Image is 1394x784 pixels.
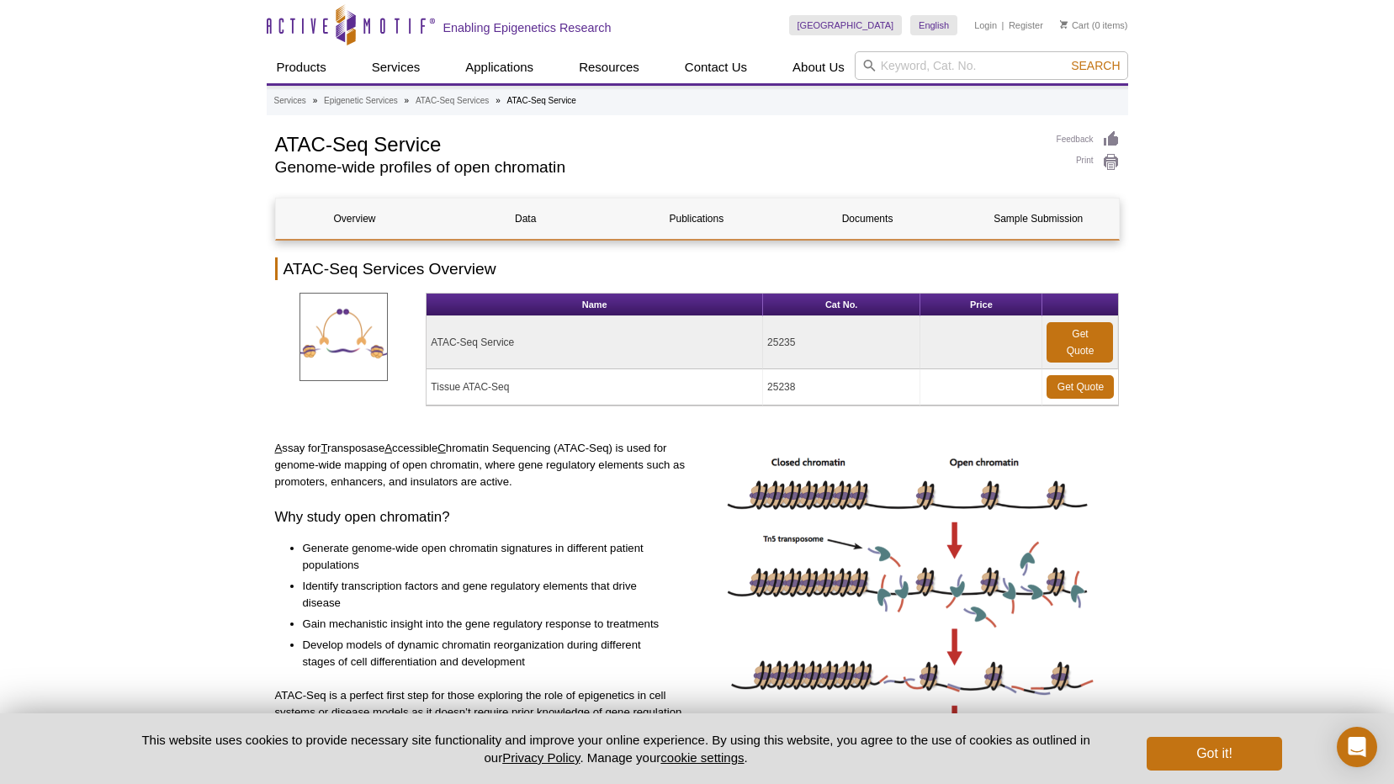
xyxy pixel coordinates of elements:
[974,19,997,31] a: Login
[959,199,1117,239] a: Sample Submission
[276,199,434,239] a: Overview
[275,442,283,454] u: A
[1057,130,1120,149] a: Feedback
[416,93,489,109] a: ATAC-Seq Services
[507,96,576,105] li: ATAC-Seq Service
[303,637,675,670] li: Develop models of dynamic chromatin reorganization during different stages of cell differentiatio...
[275,507,692,527] h3: Why study open chromatin?
[324,93,398,109] a: Epigenetic Services
[782,51,855,83] a: About Us
[437,442,446,454] u: C
[502,750,580,765] a: Privacy Policy
[763,369,920,405] td: 25238
[427,294,763,316] th: Name
[1066,58,1125,73] button: Search
[763,316,920,369] td: 25235
[660,750,744,765] button: cookie settings
[675,51,757,83] a: Contact Us
[722,440,1100,767] img: ATAC-Seq image
[1057,153,1120,172] a: Print
[1147,737,1281,771] button: Got it!
[1337,727,1377,767] div: Open Intercom Messenger
[275,257,1120,280] h2: ATAC-Seq Services Overview
[321,442,327,454] u: T
[1009,19,1043,31] a: Register
[496,96,501,105] li: »
[313,96,318,105] li: »
[427,369,763,405] td: Tissue ATAC-Seq
[920,294,1042,316] th: Price
[303,616,675,633] li: Gain mechanistic insight into the gene regulatory response to treatments
[1060,20,1068,29] img: Your Cart
[455,51,543,83] a: Applications
[274,93,306,109] a: Services
[855,51,1128,80] input: Keyword, Cat. No.
[1047,375,1114,399] a: Get Quote
[617,199,776,239] a: Publications
[427,316,763,369] td: ATAC-Seq Service
[362,51,431,83] a: Services
[910,15,957,35] a: English
[788,199,946,239] a: Documents
[447,199,605,239] a: Data
[443,20,612,35] h2: Enabling Epigenetics Research
[1060,15,1128,35] li: (0 items)
[303,578,675,612] li: Identify transcription factors and gene regulatory elements that drive disease
[789,15,903,35] a: [GEOGRAPHIC_DATA]
[299,293,388,381] img: ATAC-SeqServices
[275,130,1040,156] h1: ATAC-Seq Service
[275,440,692,490] p: ssay for ransposase ccessible hromatin Sequencing (ATAC-Seq) is used for genome-wide mapping of o...
[275,687,692,738] p: ATAC-Seq is a perfect first step for those exploring the role of epigenetics in cell systems or d...
[384,442,392,454] u: A
[113,731,1120,766] p: This website uses cookies to provide necessary site functionality and improve your online experie...
[763,294,920,316] th: Cat No.
[275,160,1040,175] h2: Genome-wide profiles of open chromatin
[1002,15,1004,35] li: |
[569,51,649,83] a: Resources
[1071,59,1120,72] span: Search
[405,96,410,105] li: »
[303,540,675,574] li: Generate genome-wide open chromatin signatures in different patient populations
[1060,19,1089,31] a: Cart
[267,51,337,83] a: Products
[1047,322,1113,363] a: Get Quote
